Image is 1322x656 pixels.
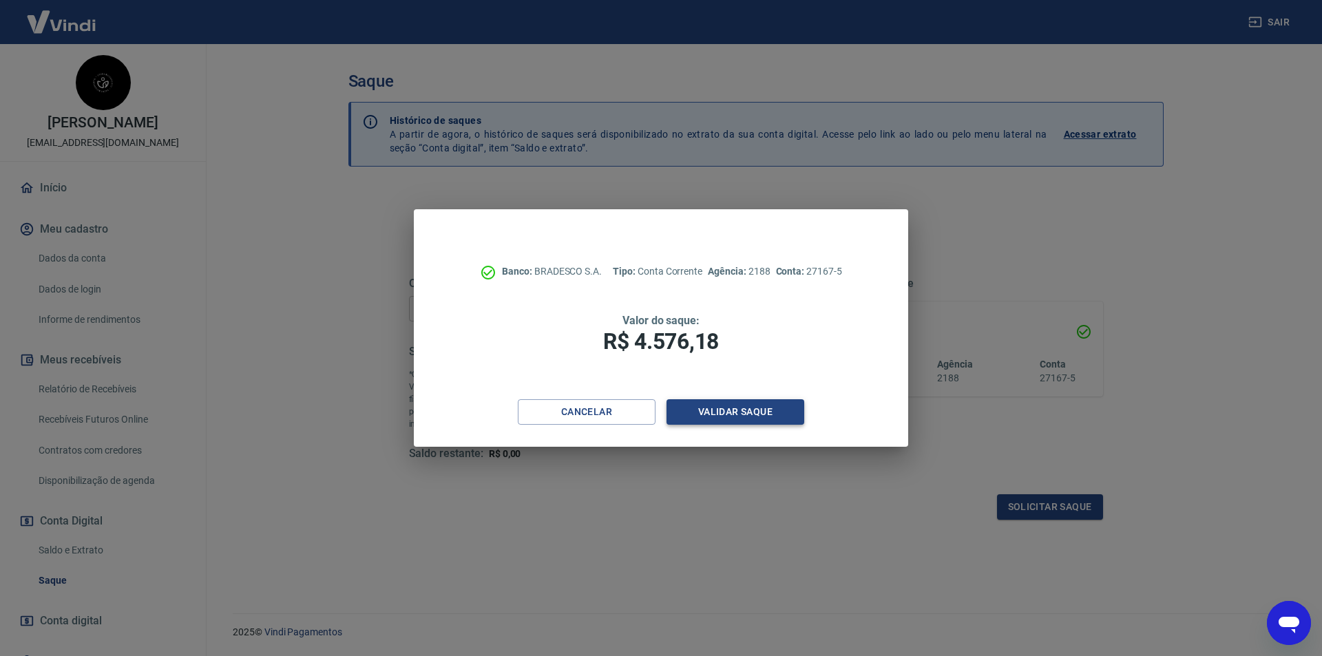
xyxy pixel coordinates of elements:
p: BRADESCO S.A. [502,264,602,279]
span: Valor do saque: [622,314,700,327]
button: Cancelar [518,399,655,425]
p: 2188 [708,264,770,279]
span: Agência: [708,266,748,277]
button: Validar saque [667,399,804,425]
p: 27167-5 [776,264,842,279]
p: Conta Corrente [613,264,702,279]
span: R$ 4.576,18 [603,328,719,355]
span: Tipo: [613,266,638,277]
span: Banco: [502,266,534,277]
span: Conta: [776,266,807,277]
iframe: Botão para abrir a janela de mensagens [1267,601,1311,645]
